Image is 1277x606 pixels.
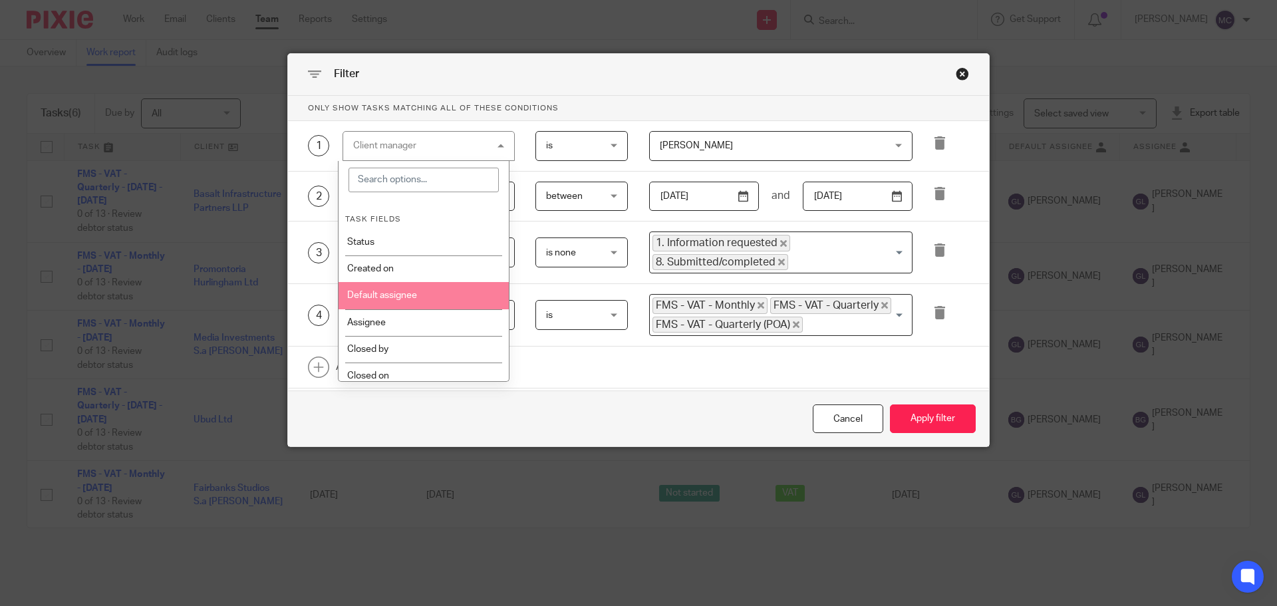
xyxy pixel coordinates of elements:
[546,192,583,201] span: between
[758,302,764,309] button: Deselect FMS - VAT - Monthly
[334,69,359,79] span: Filter
[780,240,787,247] button: Deselect 1. Information requested
[804,317,905,333] input: Search for option
[339,336,509,363] li: Closed by
[652,235,790,251] span: 1. Information requested
[308,242,329,263] div: 3
[881,302,888,309] button: Deselect FMS - VAT - Quarterly
[339,255,509,282] li: Created on
[778,259,785,265] button: Deselect 8. Submitted/completed
[793,321,799,328] button: Deselect FMS - VAT - Quarterly (POA)
[803,182,913,212] input: To date
[956,67,969,80] div: Close this dialog window
[652,317,803,333] span: FMS - VAT - Quarterly (POA)
[660,141,733,150] span: [PERSON_NAME]
[649,231,913,273] div: Search for option
[770,297,891,313] span: FMS - VAT - Quarterly
[649,294,913,336] div: Search for option
[288,96,989,121] p: Only show tasks matching all of these conditions
[772,189,790,203] span: and
[546,248,576,257] span: is none
[649,182,759,212] input: From date
[652,297,768,313] span: FMS - VAT - Monthly
[308,135,329,156] div: 1
[339,229,509,255] li: Status
[349,168,499,193] input: Search options...
[308,186,329,207] div: 2
[789,254,905,270] input: Search for option
[546,141,553,150] span: is
[546,311,553,320] span: is
[345,200,503,228] li: Task fields
[652,254,788,270] span: 8. Submitted/completed
[339,282,509,309] li: Default assignee
[308,305,329,326] div: 4
[890,404,976,433] button: Apply filter
[353,141,416,150] div: Client manager
[813,404,883,433] div: Close this dialog window
[339,309,509,336] li: Assignee
[339,363,509,389] li: Closed on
